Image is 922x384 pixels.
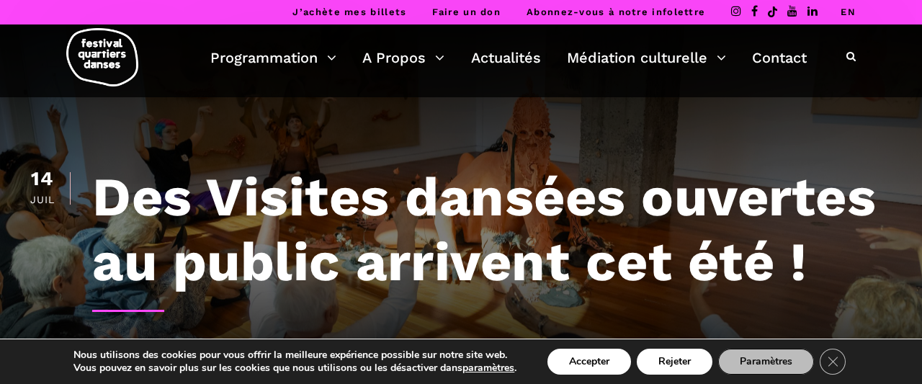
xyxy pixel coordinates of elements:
[637,349,712,375] button: Rejeter
[718,349,814,375] button: Paramètres
[292,6,406,17] a: J’achète mes billets
[29,195,55,205] div: Juil
[841,6,856,17] a: EN
[752,45,807,70] a: Contact
[66,28,138,86] img: logo-fqd-med
[567,45,726,70] a: Médiation culturelle
[92,164,893,294] h1: Des Visites dansées ouvertes au public arrivent cet été !
[362,45,444,70] a: A Propos
[29,169,55,189] div: 14
[820,349,846,375] button: Close GDPR Cookie Banner
[462,362,514,375] button: paramètres
[547,349,631,375] button: Accepter
[471,45,541,70] a: Actualités
[432,6,501,17] a: Faire un don
[73,349,516,362] p: Nous utilisons des cookies pour vous offrir la meilleure expérience possible sur notre site web.
[73,362,516,375] p: Vous pouvez en savoir plus sur les cookies que nous utilisons ou les désactiver dans .
[527,6,705,17] a: Abonnez-vous à notre infolettre
[210,45,336,70] a: Programmation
